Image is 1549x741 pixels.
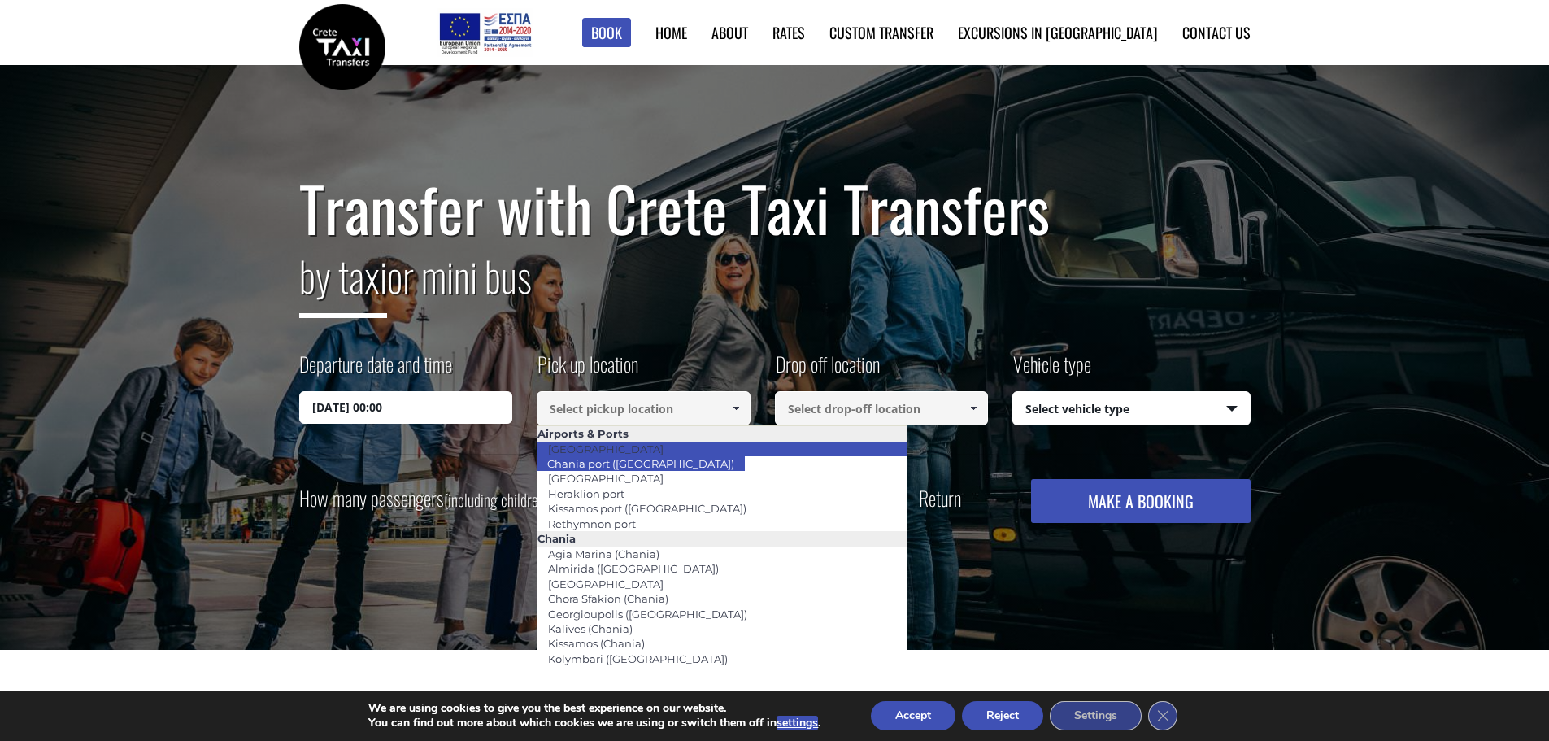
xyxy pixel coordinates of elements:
[962,701,1043,730] button: Reject
[537,452,745,475] a: Chania port ([GEOGRAPHIC_DATA])
[537,391,751,425] input: Select pickup location
[655,22,687,43] a: Home
[1012,350,1091,391] label: Vehicle type
[1013,392,1250,426] span: Select vehicle type
[537,467,674,490] a: [GEOGRAPHIC_DATA]
[368,716,820,730] p: You can find out more about which cookies we are using or switch them off in .
[368,701,820,716] p: We are using cookies to give you the best experience on our website.
[537,587,679,610] a: Chora Sfakion (Chania)
[537,543,670,565] a: Agia Marina (Chania)
[871,701,955,730] button: Accept
[1050,701,1142,730] button: Settings
[537,497,757,520] a: Kissamos port ([GEOGRAPHIC_DATA])
[537,426,907,441] li: Airports & Ports
[919,488,961,508] label: Return
[1182,22,1251,43] a: Contact us
[537,350,638,391] label: Pick up location
[1031,479,1250,523] button: MAKE A BOOKING
[444,487,549,512] small: (including children)
[537,603,758,625] a: Georgioupolis ([GEOGRAPHIC_DATA])
[537,482,635,505] a: Heraklion port
[775,350,880,391] label: Drop off location
[299,37,385,54] a: Crete Taxi Transfers | Safe Taxi Transfer Services from to Heraklion Airport, Chania Airport, Ret...
[537,557,729,580] a: Almirida ([GEOGRAPHIC_DATA])
[777,716,818,730] button: settings
[299,479,558,519] label: How many passengers ?
[1148,701,1177,730] button: Close GDPR Cookie Banner
[775,391,989,425] input: Select drop-off location
[437,8,533,57] img: e-bannersEUERDF180X90.jpg
[960,391,987,425] a: Show All Items
[829,22,933,43] a: Custom Transfer
[722,391,749,425] a: Show All Items
[582,18,631,48] a: Book
[299,350,452,391] label: Departure date and time
[958,22,1158,43] a: Excursions in [GEOGRAPHIC_DATA]
[537,438,674,460] a: [GEOGRAPHIC_DATA]
[537,512,646,535] a: Rethymnon port
[537,573,674,595] a: [GEOGRAPHIC_DATA]
[711,22,748,43] a: About
[537,632,655,655] a: Kissamos (Chania)
[299,242,1251,330] h2: or mini bus
[299,4,385,90] img: Crete Taxi Transfers | Safe Taxi Transfer Services from to Heraklion Airport, Chania Airport, Ret...
[299,245,387,318] span: by taxi
[772,22,805,43] a: Rates
[299,174,1251,242] h1: Transfer with Crete Taxi Transfers
[537,647,738,670] a: Kolymbari ([GEOGRAPHIC_DATA])
[537,531,907,546] li: Chania
[537,617,643,640] a: Kalives (Chania)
